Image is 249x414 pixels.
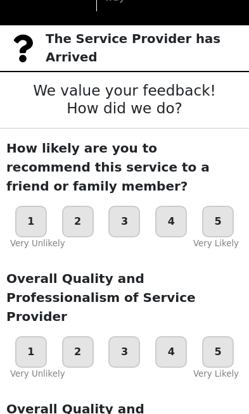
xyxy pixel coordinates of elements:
h3: We value your feedback! How did we do? [13,82,237,118]
p: Overall Quality and Professionalism of Service Provider [6,269,243,326]
div: 2 [62,206,94,237]
div: 4 [155,206,187,237]
div: 1 [15,206,47,237]
div: 5 [202,336,234,368]
div: 3 [108,336,140,368]
div: Very Likely [193,237,239,250]
div: Very Unlikely [10,237,65,250]
div: 4 [155,336,187,368]
div: 1 [15,336,47,368]
div: Very Likely [193,368,239,380]
p: How likely are you to recommend this service to a friend or family member? [6,139,243,196]
div: 3 [108,206,140,237]
p: The Service Provider has Arrived [46,30,249,67]
div: 5 [202,206,234,237]
div: 2 [62,336,94,368]
div: Very Unlikely [10,368,65,380]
